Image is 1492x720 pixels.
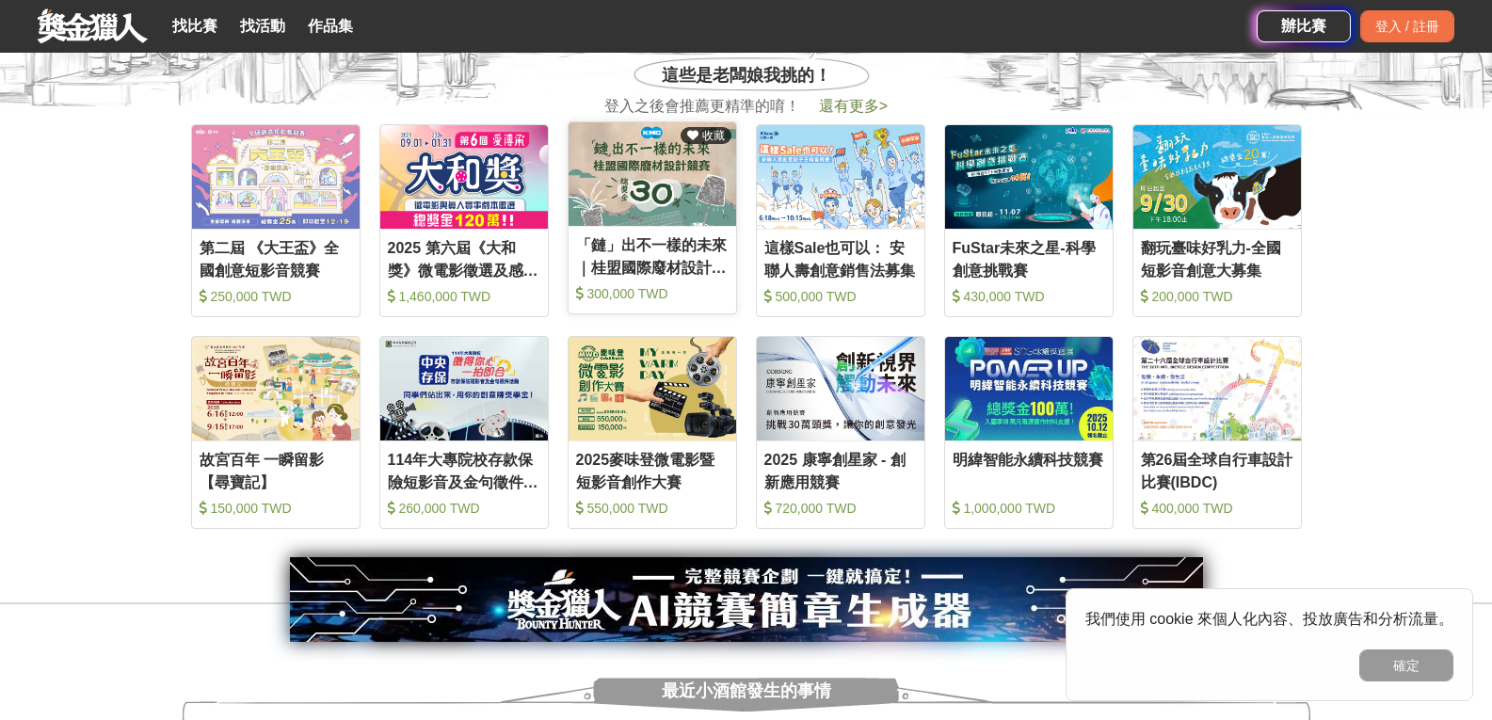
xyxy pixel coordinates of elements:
[764,449,917,491] div: 2025 康寧創星家 - 創新應用競賽
[1085,611,1453,627] span: 我們使用 cookie 來個人化內容、投放廣告和分析流量。
[1132,124,1302,317] a: Cover Image翻玩臺味好乳力-全國短影音創意大募集 200,000 TWD
[569,122,736,226] img: Cover Image
[662,670,831,712] span: 最近小酒館發生的事情
[165,13,225,40] a: 找比賽
[953,499,1105,518] div: 1,000,000 TWD
[388,287,540,306] div: 1,460,000 TWD
[944,124,1114,317] a: Cover ImageFuStar未來之星-科學創意挑戰賽 430,000 TWD
[200,287,352,306] div: 250,000 TWD
[200,449,352,491] div: 故宮百年 一瞬留影【尋寶記】
[1360,10,1454,42] div: 登入 / 註冊
[819,98,888,114] a: 還有更多>
[290,557,1203,642] img: e66c81bb-b616-479f-8cf1-2a61d99b1888.jpg
[764,237,917,280] div: 這樣Sale也可以： 安聯人壽創意銷售法募集
[233,13,293,40] a: 找活動
[1133,125,1301,229] img: Cover Image
[576,499,729,518] div: 550,000 TWD
[192,125,360,229] img: Cover Image
[953,449,1105,491] div: 明緯智能永續科技競賽
[756,336,925,529] a: Cover Image2025 康寧創星家 - 創新應用競賽 720,000 TWD
[945,337,1113,440] img: Cover Image
[191,336,361,529] a: Cover Image故宮百年 一瞬留影【尋寶記】 150,000 TWD
[380,125,548,229] img: Cover Image
[819,98,888,114] span: 還有更多 >
[764,499,917,518] div: 720,000 TWD
[576,284,729,303] div: 300,000 TWD
[945,125,1113,229] img: Cover Image
[200,237,352,280] div: 第二屆 《大王盃》全國創意短影音競賽
[379,124,549,317] a: Cover Image2025 第六屆《大和獎》微電影徵選及感人實事分享 1,460,000 TWD
[953,237,1105,280] div: FuStar未來之星-科學創意挑戰賽
[191,124,361,317] a: Cover Image第二屆 《大王盃》全國創意短影音競賽 250,000 TWD
[380,337,548,440] img: Cover Image
[569,337,736,440] img: Cover Image
[698,129,724,142] span: 收藏
[757,125,924,229] img: Cover Image
[576,234,729,277] div: 「鏈」出不一樣的未來｜桂盟國際廢材設計競賽
[388,499,540,518] div: 260,000 TWD
[757,337,924,440] img: Cover Image
[1359,649,1453,681] button: 確定
[388,449,540,491] div: 114年大專院校存款保險短影音及金句徵件活動
[944,336,1114,529] a: Cover Image明緯智能永續科技競賽 1,000,000 TWD
[1257,10,1351,42] a: 辦比賽
[200,499,352,518] div: 150,000 TWD
[388,237,540,280] div: 2025 第六屆《大和獎》微電影徵選及感人實事分享
[300,13,361,40] a: 作品集
[1132,336,1302,529] a: Cover Image第26屆全球自行車設計比賽(IBDC) 400,000 TWD
[1141,237,1293,280] div: 翻玩臺味好乳力-全國短影音創意大募集
[192,337,360,440] img: Cover Image
[1141,287,1293,306] div: 200,000 TWD
[764,287,917,306] div: 500,000 TWD
[756,124,925,317] a: Cover Image這樣Sale也可以： 安聯人壽創意銷售法募集 500,000 TWD
[568,121,737,314] a: Cover Image 收藏「鏈」出不一樣的未來｜桂盟國際廢材設計競賽 300,000 TWD
[1141,499,1293,518] div: 400,000 TWD
[568,336,737,529] a: Cover Image2025麥味登微電影暨短影音創作大賽 550,000 TWD
[379,336,549,529] a: Cover Image114年大專院校存款保險短影音及金句徵件活動 260,000 TWD
[576,449,729,491] div: 2025麥味登微電影暨短影音創作大賽
[604,95,800,118] span: 登入之後會推薦更精準的唷！
[1141,449,1293,491] div: 第26屆全球自行車設計比賽(IBDC)
[1133,337,1301,440] img: Cover Image
[953,287,1105,306] div: 430,000 TWD
[662,63,831,88] span: 這些是老闆娘我挑的！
